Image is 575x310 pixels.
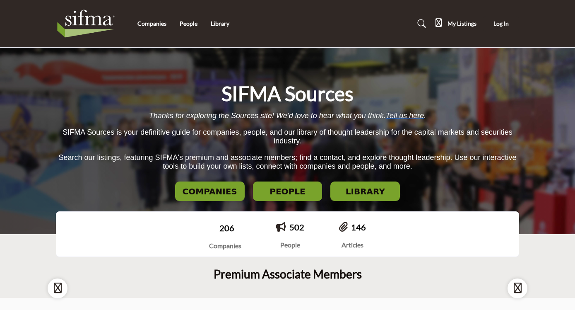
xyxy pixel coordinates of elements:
button: PEOPLE [253,182,322,201]
button: Log In [483,16,519,31]
span: Search our listings, featuring SIFMA's premium and associate members; find a contact, and explore... [59,153,517,170]
a: Search [409,17,431,30]
div: People [276,240,304,250]
h2: PEOPLE [255,186,320,196]
h5: My Listings [447,20,476,27]
button: COMPANIES [175,182,245,201]
h2: LIBRARY [333,186,397,196]
a: 206 [219,223,234,233]
h2: Premium Associate Members [214,267,362,281]
a: 146 [351,222,366,232]
h2: COMPANIES [178,186,242,196]
button: LIBRARY [330,182,400,201]
div: Articles [339,240,366,250]
div: Companies [209,241,241,251]
a: Tell us here [386,111,424,120]
a: Library [211,20,229,27]
a: People [180,20,197,27]
span: Thanks for exploring the Sources site! We’d love to hear what you think. . [149,111,426,120]
a: Companies [137,20,166,27]
div: My Listings [435,19,476,29]
img: Site Logo [56,7,120,40]
span: Log In [493,20,509,27]
h1: SIFMA Sources [221,81,354,107]
a: 502 [289,222,304,232]
span: SIFMA Sources is your definitive guide for companies, people, and our library of thought leadersh... [63,128,512,145]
